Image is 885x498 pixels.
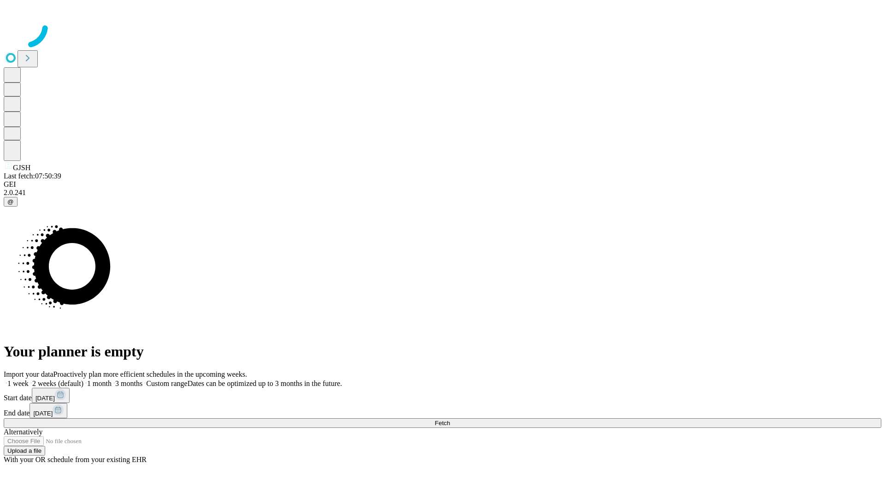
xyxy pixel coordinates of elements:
[4,172,61,180] span: Last fetch: 07:50:39
[7,198,14,205] span: @
[4,343,881,360] h1: Your planner is empty
[35,395,55,402] span: [DATE]
[4,388,881,403] div: Start date
[33,410,53,417] span: [DATE]
[4,403,881,418] div: End date
[87,379,112,387] span: 1 month
[4,197,18,207] button: @
[4,428,42,436] span: Alternatively
[4,418,881,428] button: Fetch
[4,456,147,463] span: With your OR schedule from your existing EHR
[4,189,881,197] div: 2.0.241
[29,403,67,418] button: [DATE]
[32,379,83,387] span: 2 weeks (default)
[115,379,142,387] span: 3 months
[188,379,342,387] span: Dates can be optimized up to 3 months in the future.
[13,164,30,172] span: GJSH
[435,420,450,427] span: Fetch
[7,379,29,387] span: 1 week
[4,180,881,189] div: GEI
[32,388,70,403] button: [DATE]
[4,446,45,456] button: Upload a file
[53,370,247,378] span: Proactively plan more efficient schedules in the upcoming weeks.
[4,370,53,378] span: Import your data
[146,379,187,387] span: Custom range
